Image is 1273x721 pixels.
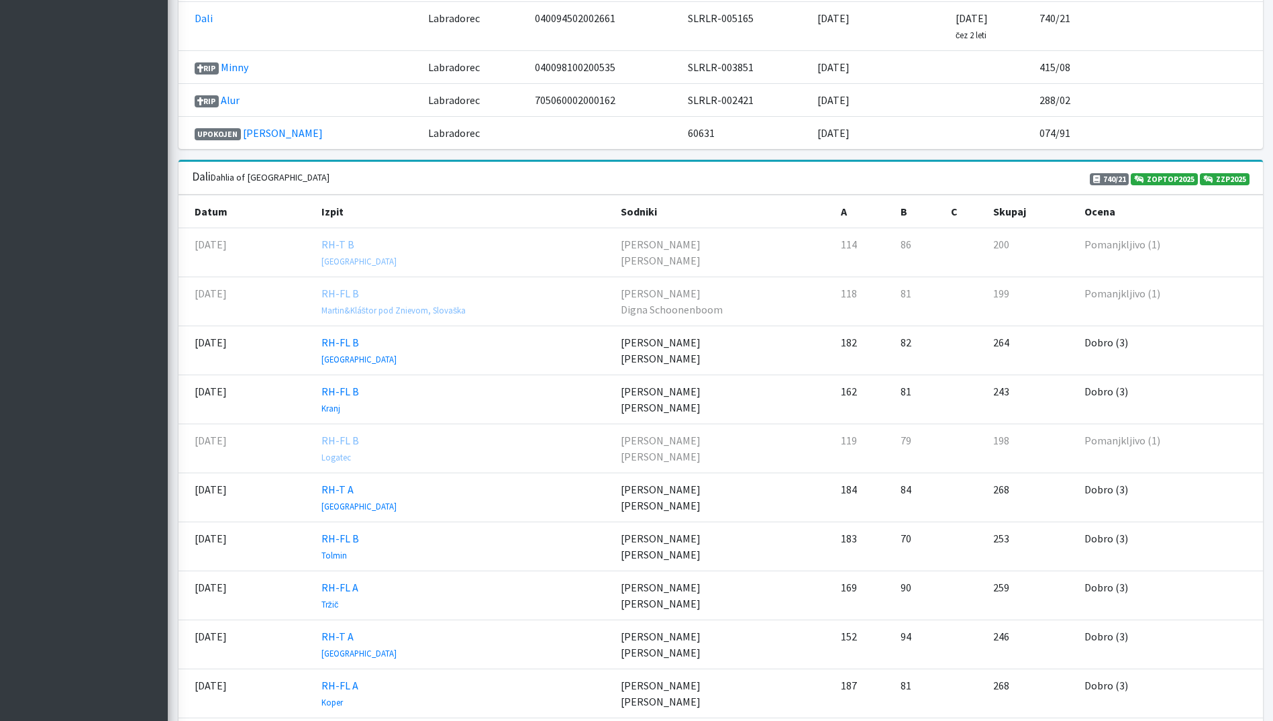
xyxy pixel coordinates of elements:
[613,228,833,277] td: [PERSON_NAME] [PERSON_NAME]
[809,84,948,117] td: [DATE]
[1200,173,1250,185] a: ZZP2025
[420,2,527,51] td: Labradorec
[833,277,893,326] td: 118
[985,277,1076,326] td: 199
[809,2,948,51] td: [DATE]
[833,669,893,718] td: 187
[1076,375,1263,424] td: Dobro (3)
[833,571,893,620] td: 169
[1076,620,1263,669] td: Dobro (3)
[893,375,942,424] td: 81
[613,277,833,326] td: [PERSON_NAME] Digna Schoonenboom
[833,620,893,669] td: 152
[893,424,942,473] td: 79
[1076,326,1263,375] td: Dobro (3)
[321,501,397,512] small: [GEOGRAPHIC_DATA]
[179,522,313,571] td: [DATE]
[985,669,1076,718] td: 268
[321,403,340,414] small: Kranj
[321,434,359,463] a: RH-FL B Logatec
[321,305,466,316] small: Martin&Kláštor pod Znievom, Slovaška
[179,195,313,228] th: Datum
[893,571,942,620] td: 90
[985,571,1076,620] td: 259
[893,228,942,277] td: 86
[179,228,313,277] td: [DATE]
[1076,473,1263,522] td: Dobro (3)
[985,473,1076,522] td: 268
[613,522,833,571] td: [PERSON_NAME] [PERSON_NAME]
[420,117,527,150] td: Labradorec
[613,669,833,718] td: [PERSON_NAME] [PERSON_NAME]
[179,277,313,326] td: [DATE]
[1031,51,1262,84] td: 415/08
[221,60,248,74] a: Minny
[321,697,343,708] small: Koper
[809,51,948,84] td: [DATE]
[243,126,323,140] a: [PERSON_NAME]
[680,2,809,51] td: SLRLR-005165
[221,93,240,107] a: Alur
[192,170,329,184] h3: Dali
[833,424,893,473] td: 119
[195,62,219,75] span: RIP
[833,228,893,277] td: 114
[420,84,527,117] td: Labradorec
[321,630,397,659] a: RH-T A [GEOGRAPHIC_DATA]
[985,375,1076,424] td: 243
[680,117,809,150] td: 60631
[527,51,680,84] td: 040098100200535
[1031,2,1262,51] td: 740/21
[809,117,948,150] td: [DATE]
[313,195,613,228] th: Izpit
[893,195,942,228] th: B
[613,571,833,620] td: [PERSON_NAME] [PERSON_NAME]
[1031,117,1262,150] td: 074/91
[321,354,397,365] small: [GEOGRAPHIC_DATA]
[1076,228,1263,277] td: Pomanjkljivo (1)
[321,532,359,561] a: RH-FL B Tolmin
[1076,669,1263,718] td: Dobro (3)
[527,2,680,51] td: 040094502002661
[1131,173,1198,185] a: ZOPTOP2025
[613,473,833,522] td: [PERSON_NAME] [PERSON_NAME]
[893,326,942,375] td: 82
[179,571,313,620] td: [DATE]
[893,522,942,571] td: 70
[321,385,359,414] a: RH-FL B Kranj
[1076,424,1263,473] td: Pomanjkljivo (1)
[833,522,893,571] td: 183
[321,550,347,561] small: Tolmin
[1090,173,1129,185] span: 740/21
[1076,522,1263,571] td: Dobro (3)
[527,84,680,117] td: 705060002000162
[321,238,397,267] a: RH-T B [GEOGRAPHIC_DATA]
[613,620,833,669] td: [PERSON_NAME] [PERSON_NAME]
[833,326,893,375] td: 182
[893,277,942,326] td: 81
[893,669,942,718] td: 81
[985,424,1076,473] td: 198
[321,483,397,512] a: RH-T A [GEOGRAPHIC_DATA]
[833,195,893,228] th: A
[833,375,893,424] td: 162
[985,522,1076,571] td: 253
[321,256,397,267] small: [GEOGRAPHIC_DATA]
[1076,571,1263,620] td: Dobro (3)
[321,648,397,659] small: [GEOGRAPHIC_DATA]
[1031,84,1262,117] td: 288/02
[179,326,313,375] td: [DATE]
[613,326,833,375] td: [PERSON_NAME] [PERSON_NAME]
[1076,277,1263,326] td: Pomanjkljivo (1)
[985,195,1076,228] th: Skupaj
[1076,195,1263,228] th: Ocena
[321,599,339,610] small: Tržič
[985,620,1076,669] td: 246
[613,195,833,228] th: Sodniki
[321,452,351,463] small: Logatec
[321,287,466,316] a: RH-FL B Martin&Kláštor pod Znievom, Slovaška
[179,375,313,424] td: [DATE]
[833,473,893,522] td: 184
[680,84,809,117] td: SLRLR-002421
[893,473,942,522] td: 84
